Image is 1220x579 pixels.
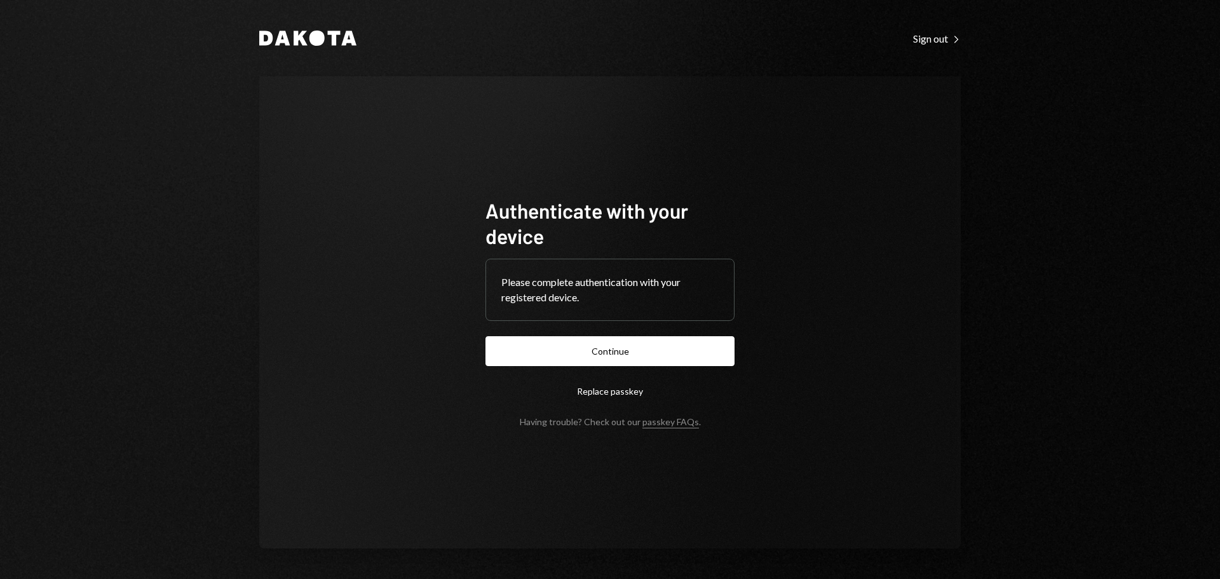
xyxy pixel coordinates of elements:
[913,32,961,45] div: Sign out
[501,275,719,305] div: Please complete authentication with your registered device.
[485,336,735,366] button: Continue
[520,416,701,427] div: Having trouble? Check out our .
[485,198,735,249] h1: Authenticate with your device
[485,376,735,406] button: Replace passkey
[642,416,699,428] a: passkey FAQs
[913,31,961,45] a: Sign out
